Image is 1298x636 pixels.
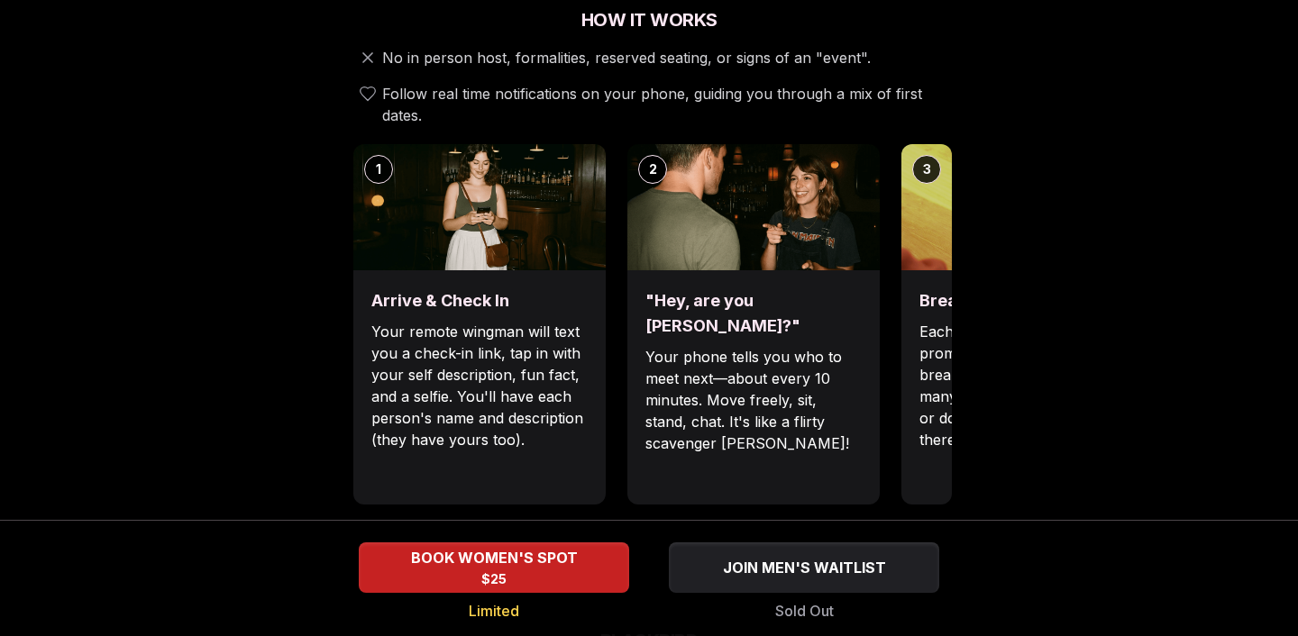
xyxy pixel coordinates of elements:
[645,346,862,454] p: Your phone tells you who to meet next—about every 10 minutes. Move freely, sit, stand, chat. It's...
[469,600,519,622] span: Limited
[775,600,834,622] span: Sold Out
[371,288,588,313] h3: Arrive & Check In
[481,570,507,588] span: $25
[346,7,952,32] h2: How It Works
[407,547,581,568] span: BOOK WOMEN'S SPOT
[353,144,606,270] img: Arrive & Check In
[912,155,941,184] div: 3
[359,542,629,593] button: BOOK WOMEN'S SPOT - Limited
[919,288,1136,313] h3: Break the ice with prompts
[669,542,939,593] button: JOIN MEN'S WAITLIST - Sold Out
[364,155,393,184] div: 1
[645,288,862,339] h3: "Hey, are you [PERSON_NAME]?"
[382,47,871,68] span: No in person host, formalities, reserved seating, or signs of an "event".
[638,155,667,184] div: 2
[627,144,880,270] img: "Hey, are you Max?"
[382,83,945,126] span: Follow real time notifications on your phone, guiding you through a mix of first dates.
[901,144,1154,270] img: Break the ice with prompts
[919,321,1136,450] p: Each date will have new convo prompts on screen to help break the ice. Cycle through as many as y...
[719,557,890,578] span: JOIN MEN'S WAITLIST
[371,321,588,450] p: Your remote wingman will text you a check-in link, tap in with your self description, fun fact, a...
